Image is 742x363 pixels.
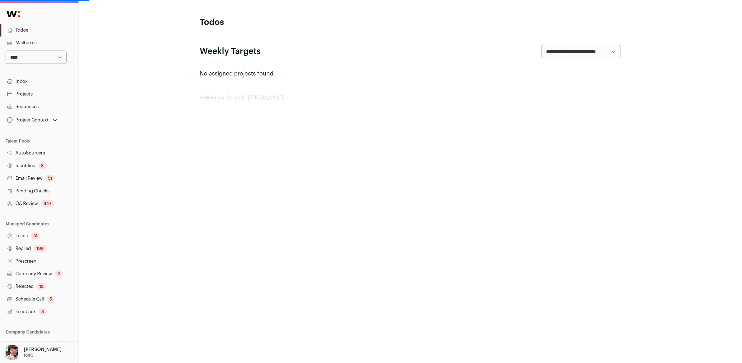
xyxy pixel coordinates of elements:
[45,175,55,182] div: 51
[200,95,621,100] footer: wellfound:ai for IonQ - [PERSON_NAME]
[38,162,47,169] div: 8
[200,46,261,57] h2: Weekly Targets
[6,115,59,125] button: Open dropdown
[4,345,20,360] img: 14759586-medium_jpg
[47,296,55,303] div: 5
[24,347,62,352] p: [PERSON_NAME]
[34,245,47,252] div: 198
[3,7,24,21] img: Wellfound
[36,283,46,290] div: 12
[200,70,621,78] p: No assigned projects found.
[200,17,340,28] h1: Todos
[30,232,40,239] div: 31
[6,117,49,123] div: Project Context
[55,270,63,277] div: 2
[24,352,34,358] p: IonQ
[39,308,47,315] div: 3
[3,345,63,360] button: Open dropdown
[41,200,54,207] div: 947
[55,341,66,348] div: 14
